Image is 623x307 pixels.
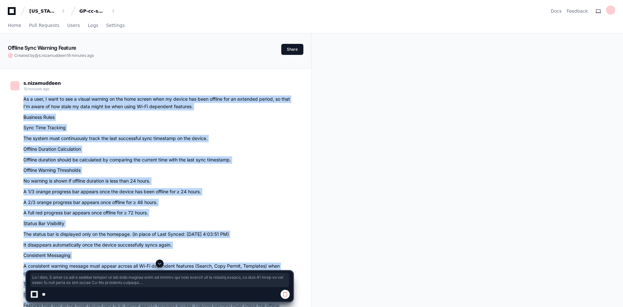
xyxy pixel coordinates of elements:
[23,220,293,227] p: Status Bar Visibility
[67,53,94,58] span: 19 minutes ago
[23,156,293,164] p: Offline duration should be calculated by comparing the current time with the last sync timestamp.
[23,177,293,185] p: No warning is shown if offline duration is less than 24 hours.
[88,23,98,27] span: Logs
[23,167,293,174] p: Offline Warning Thresholds
[29,8,57,14] div: [US_STATE] Pacific
[23,135,293,142] p: The system must continuously track the last successful sync timestamp on the device.
[106,18,125,33] a: Settings
[8,45,76,51] app-text-character-animate: Offline Sync Warning Feature
[29,23,59,27] span: Pull Requests
[35,53,39,58] span: @
[23,124,293,132] p: Sync Time Tracking
[551,8,562,14] a: Docs
[27,5,68,17] button: [US_STATE] Pacific
[8,23,21,27] span: Home
[23,231,293,238] p: The status bar is displayed only on the homepage. (in place of Last Synced: [DATE] 4:03:51 PM)
[29,18,59,33] a: Pull Requests
[23,86,49,91] span: 19 minutes ago
[67,23,80,27] span: Users
[32,275,287,285] span: Lo i dolo, S amet co adi e seddoe tempori ut lab etdo magnaa enim ad minimv qui nost exercit ull ...
[23,209,293,217] p: A full red progress bar appears once offline for ≥ 72 hours.
[106,23,125,27] span: Settings
[77,5,118,17] button: GP-cc-sml-apps
[88,18,98,33] a: Logs
[567,8,588,14] button: Feedback
[23,96,293,110] p: As a user, I want to see a visual warning on the home screen when my device has been offline for ...
[67,18,80,33] a: Users
[23,81,61,86] span: s.nizamuddeen
[23,252,293,259] p: Consistent Messaging
[23,146,293,153] p: Offline Duration Calculation
[8,18,21,33] a: Home
[14,53,94,58] span: Created by
[281,44,303,55] button: Share
[79,8,107,14] div: GP-cc-sml-apps
[23,188,293,196] p: A 1/3 orange progress bar appears once the device has been offline for ≥ 24 hours.
[23,114,293,121] p: Business Rules
[39,53,67,58] span: s.nizamuddeen
[23,199,293,206] p: A 2/3 orange progress bar appears once offline for ≥ 48 hours.
[23,241,293,249] p: It disappears automatically once the device successfully syncs again.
